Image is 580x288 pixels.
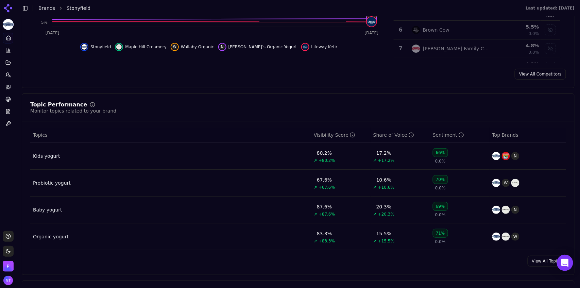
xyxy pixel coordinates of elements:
[511,152,519,160] span: N
[46,31,59,36] tspan: [DATE]
[319,158,335,163] span: +80.2%
[373,211,377,217] span: ↗
[492,132,518,138] span: Top Brands
[511,233,519,241] span: W
[373,238,377,244] span: ↗
[515,69,566,80] a: View All Competitors
[67,5,90,12] span: Stonyfield
[496,23,539,30] div: 5.5 %
[412,45,420,53] img: straus family creamery
[371,128,430,143] th: shareOfVoice
[412,26,420,34] img: brown cow
[492,179,500,187] img: stonyfield
[511,206,519,214] span: N
[38,5,55,11] a: Brands
[33,233,69,240] a: Organic yogurt
[376,230,391,237] div: 15.5%
[314,211,317,217] span: ↗
[373,158,377,163] span: ↗
[116,44,122,50] img: maple hill creamery
[38,5,512,12] nav: breadcrumb
[317,150,332,156] div: 80.2%
[301,43,338,51] button: Hide lifeway kefir data
[314,238,317,244] span: ↗
[435,185,446,191] span: 0.0%
[502,152,510,160] img: horizon organic
[317,176,332,183] div: 67.6%
[423,45,490,52] div: [PERSON_NAME] Family Creamery
[394,58,561,77] tr: 4.3%Show organic valley data
[319,211,335,217] span: +87.6%
[430,128,490,143] th: sentiment
[317,203,332,210] div: 87.6%
[3,19,14,30] button: Current brand: Stonyfield
[492,206,500,214] img: stonyfield
[511,179,519,187] img: maple hill creamery
[319,238,335,244] span: +83.3%
[502,233,510,241] img: maple hill creamery
[490,128,566,143] th: Top Brands
[433,148,448,157] div: 66%
[80,43,111,51] button: Hide stonyfield data
[314,185,317,190] span: ↗
[435,212,446,218] span: 0.0%
[557,255,573,271] div: Open Intercom Messenger
[394,21,561,39] tr: 6brown cowBrown Cow5.5%0.0%Show brown cow data
[396,26,405,34] div: 6
[378,158,394,163] span: +17.2%
[376,150,391,156] div: 17.2%
[545,24,556,35] button: Show brown cow data
[545,43,556,54] button: Show straus family creamery data
[502,206,510,214] img: maple hill creamery
[492,233,500,241] img: stonyfield
[373,132,414,138] div: Share of Voice
[33,206,62,213] a: Baby yogurt
[365,31,379,36] tspan: [DATE]
[396,45,405,53] div: 7
[502,179,510,187] span: W
[373,185,377,190] span: ↗
[3,19,14,30] img: Stonyfield
[33,132,48,138] span: Topics
[33,153,60,159] a: Kids yogurt
[433,229,448,238] div: 71%
[529,31,539,36] span: 0.0%
[30,107,116,114] div: Monitor topics related to your brand
[311,128,371,143] th: visibilityScore
[228,44,297,50] span: [PERSON_NAME]’s Organic Yogurt
[376,176,391,183] div: 10.6%
[367,17,376,27] img: lifeway kefir
[314,132,355,138] div: Visibility Score
[317,230,332,237] div: 83.3%
[3,276,13,285] button: Open user button
[435,158,446,164] span: 0.0%
[33,180,71,186] a: Probiotic yogurt
[435,239,446,244] span: 0.0%
[220,44,225,50] span: N
[218,43,297,51] button: Hide nancy’s organic yogurt data
[125,44,167,50] span: Maple Hill Creamery
[172,44,177,50] span: W
[545,62,556,73] button: Show organic valley data
[3,276,13,285] img: Nate Tower
[492,152,500,160] img: stonyfield
[314,158,317,163] span: ↗
[3,261,14,272] img: Perrill
[433,175,448,184] div: 70%
[319,185,335,190] span: +67.6%
[529,50,539,55] span: 0.0%
[496,42,539,49] div: 4.8 %
[171,43,214,51] button: Hide wallaby organic data
[394,39,561,58] tr: 7straus family creamery[PERSON_NAME] Family Creamery4.8%0.0%Show straus family creamery data
[528,256,566,267] a: View All Topics
[526,5,575,11] div: Last updated: [DATE]
[90,44,111,50] span: Stonyfield
[303,44,308,50] img: lifeway kefir
[423,27,449,33] div: Brown Cow
[433,202,448,211] div: 69%
[433,132,464,138] div: Sentiment
[3,261,14,272] button: Open organization switcher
